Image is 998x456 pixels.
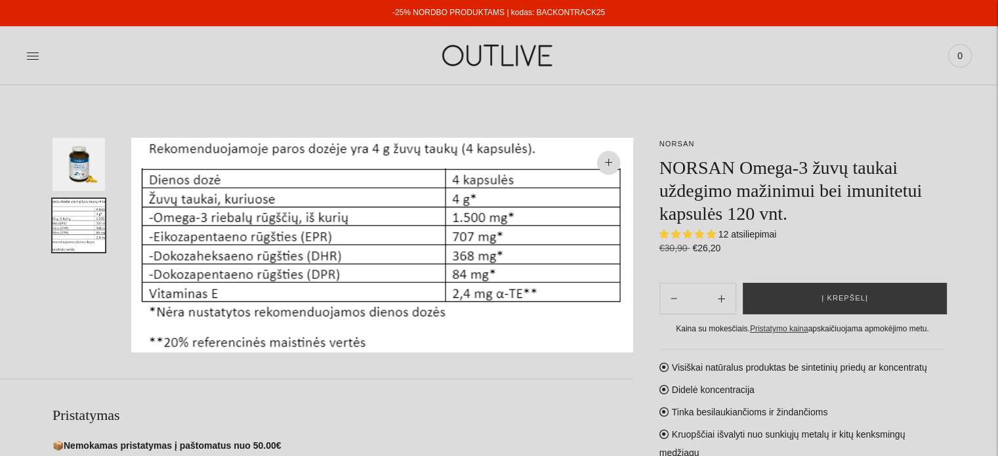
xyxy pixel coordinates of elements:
span: Į krepšelį [821,292,868,305]
h2: Pristatymas [52,405,633,425]
a: -25% NORDBO PRODUKTAMS | kodas: BACKONTRACK25 [392,8,605,17]
span: 0 [951,47,969,65]
a: NORSAN [659,140,695,148]
button: Į krepšelį [743,283,947,314]
a: Pristatymo kaina [750,324,808,333]
button: Add product quantity [660,283,688,314]
s: €30,90 [659,243,690,253]
img: OUTLIVE [417,33,581,78]
a: 0 [948,41,972,70]
span: €26,20 [692,243,720,253]
button: Subtract product quantity [707,283,736,314]
button: Translation missing: en.general.accessibility.image_thumbail [52,138,105,191]
button: Translation missing: en.general.accessibility.image_thumbail [52,199,105,252]
p: 📦 [52,438,633,454]
div: Kaina su mokesčiais. apskaičiuojama apmokėjimo metu. [659,322,946,336]
h1: NORSAN Omega-3 žuvų taukai uždegimo mažinimui bei imunitetui kapsulės 120 vnt. [659,156,946,225]
img: NORSAN Omega-3 žuvų taukai uždegimo mažinimui bei imunitetui kapsulės 120 vnt. [131,138,633,352]
input: Product quantity [688,289,707,308]
strong: Nemokamas pristatymas į paštomatus nuo 50.00€ [64,440,281,451]
span: 4.92 stars [659,229,718,239]
span: 12 atsiliepimai [718,229,777,239]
